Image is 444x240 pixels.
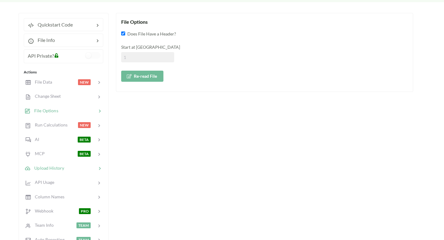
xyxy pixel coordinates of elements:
[31,137,39,142] span: AI
[121,18,408,26] div: File Options
[125,31,176,36] span: Does File Have a Header?
[31,151,45,156] span: MCP
[31,122,68,127] span: Run Calculations
[31,208,53,213] span: Webhook
[121,71,163,82] button: Re-read File
[28,53,54,59] span: API Private?
[31,222,54,228] span: Team Info
[78,151,91,157] span: BETA
[121,44,408,50] div: Start at [GEOGRAPHIC_DATA]
[121,52,174,62] input: 1
[78,137,91,143] span: BETA
[31,108,58,113] span: File Options
[76,222,91,228] span: TEAM
[78,79,91,85] span: NEW
[31,79,52,85] span: File Data
[78,122,91,128] span: NEW
[31,93,61,99] span: Change Sheet
[34,37,55,43] span: File Info
[24,69,103,75] div: Actions
[34,22,73,27] span: Quickstart Code
[31,180,54,185] span: API Usage
[31,194,64,199] span: Column Names
[79,208,91,214] span: PRO
[31,165,64,170] span: Upload History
